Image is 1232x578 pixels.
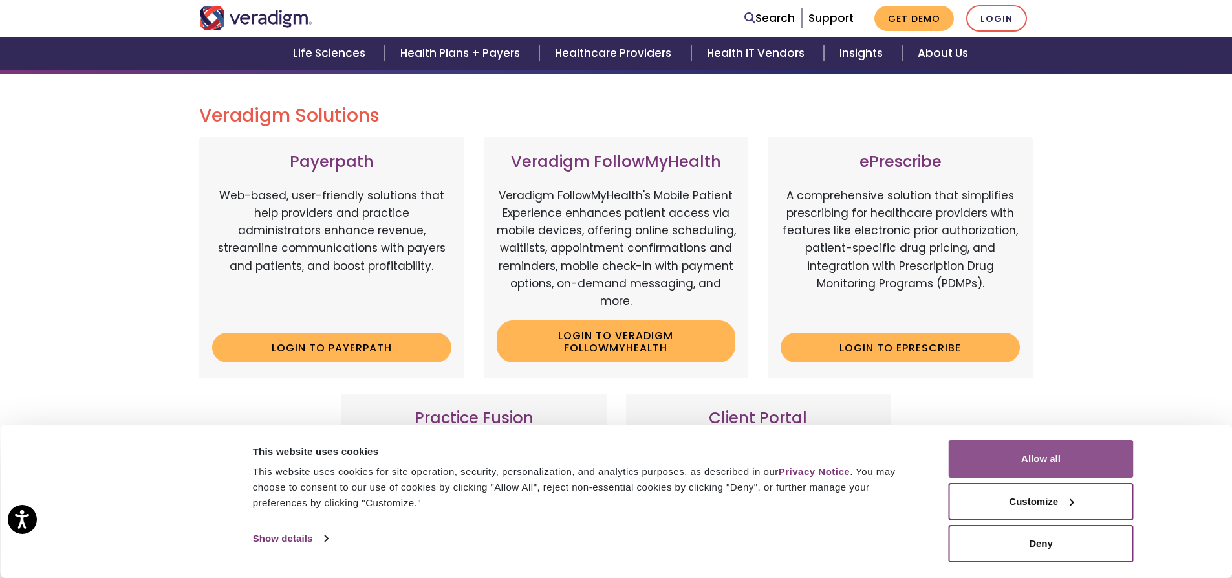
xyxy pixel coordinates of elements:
h2: Veradigm Solutions [199,105,1033,127]
a: Health IT Vendors [691,37,824,70]
p: A comprehensive solution that simplifies prescribing for healthcare providers with features like ... [781,187,1020,323]
a: Search [744,10,795,27]
a: Healthcare Providers [539,37,691,70]
a: Life Sciences [277,37,385,70]
p: Veradigm FollowMyHealth's Mobile Patient Experience enhances patient access via mobile devices, o... [497,187,736,310]
a: Health Plans + Payers [385,37,539,70]
h3: Payerpath [212,153,451,172]
div: This website uses cookies [253,444,920,460]
button: Customize [949,483,1134,520]
p: Web-based, user-friendly solutions that help providers and practice administrators enhance revenu... [212,187,451,323]
h3: Veradigm FollowMyHealth [497,153,736,172]
a: Get Demo [874,6,954,31]
a: Login to ePrescribe [781,333,1020,362]
h3: Client Portal [639,409,878,428]
a: Privacy Notice [779,466,850,477]
div: This website uses cookies for site operation, security, personalization, and analytics purposes, ... [253,464,920,511]
a: Login to Veradigm FollowMyHealth [497,320,736,362]
button: Allow all [949,440,1134,478]
a: Login to Payerpath [212,333,451,362]
img: Veradigm logo [199,6,312,30]
h3: ePrescribe [781,153,1020,172]
a: About Us [902,37,984,70]
h3: Practice Fusion [354,409,594,428]
a: Login [966,5,1027,32]
button: Deny [949,525,1134,562]
a: Support [808,10,854,26]
a: Insights [824,37,902,70]
a: Show details [253,529,328,548]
